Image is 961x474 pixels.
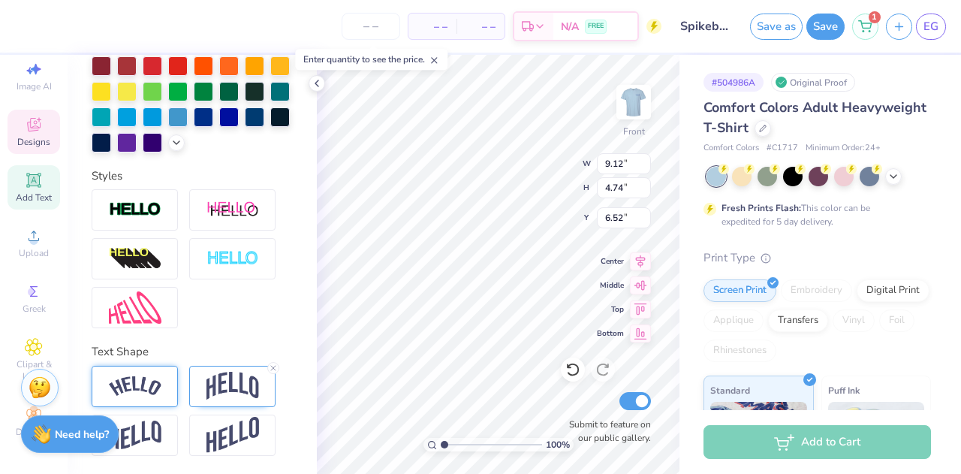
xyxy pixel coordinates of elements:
span: Comfort Colors Adult Heavyweight T-Shirt [703,98,926,137]
div: Print Type [703,249,931,267]
div: Text Shape [92,343,293,361]
span: Center [597,256,624,267]
span: Middle [597,280,624,291]
label: Submit to feature on our public gallery. [561,418,651,445]
button: Save as [750,14,803,40]
span: Greek [23,303,46,315]
div: Foil [879,309,914,332]
span: # C1717 [767,142,798,155]
div: Digital Print [857,279,929,302]
span: Bottom [597,328,624,339]
span: 100 % [546,438,570,451]
img: Negative Space [206,250,259,267]
div: Transfers [768,309,828,332]
div: Rhinestones [703,340,776,362]
img: Free Distort [109,291,161,324]
a: EG [916,14,946,40]
span: EG [923,18,938,35]
span: Minimum Order: 24 + [806,142,881,155]
img: Arc [109,376,161,397]
span: Add Text [16,192,52,204]
img: Rise [206,417,259,454]
span: Image AI [17,80,52,92]
span: Decorate [16,426,52,438]
strong: Need help? [55,427,109,442]
input: – – [342,13,400,40]
div: # 504986A [703,73,764,92]
div: Styles [92,168,293,185]
div: Embroidery [781,279,852,302]
div: Original Proof [771,73,855,92]
div: Vinyl [833,309,875,332]
button: Save [806,14,845,40]
input: Untitled Design [669,11,743,41]
img: Arch [206,372,259,400]
img: Shadow [206,201,259,219]
span: Puff Ink [828,382,860,398]
img: Flag [109,421,161,450]
strong: Fresh Prints Flash: [722,202,801,214]
img: Stroke [109,201,161,219]
div: This color can be expedited for 5 day delivery. [722,201,906,228]
img: 3d Illusion [109,247,161,271]
span: Comfort Colors [703,142,759,155]
span: – – [417,19,447,35]
span: – – [465,19,496,35]
div: Screen Print [703,279,776,302]
span: Designs [17,136,50,148]
span: 1 [869,11,881,23]
div: Front [623,125,645,138]
div: Enter quantity to see the price. [295,49,447,70]
div: Applique [703,309,764,332]
span: Top [597,304,624,315]
span: Clipart & logos [8,358,60,382]
img: Front [619,87,649,117]
span: FREE [588,21,604,32]
span: N/A [561,19,579,35]
span: Upload [19,247,49,259]
span: Standard [710,382,750,398]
